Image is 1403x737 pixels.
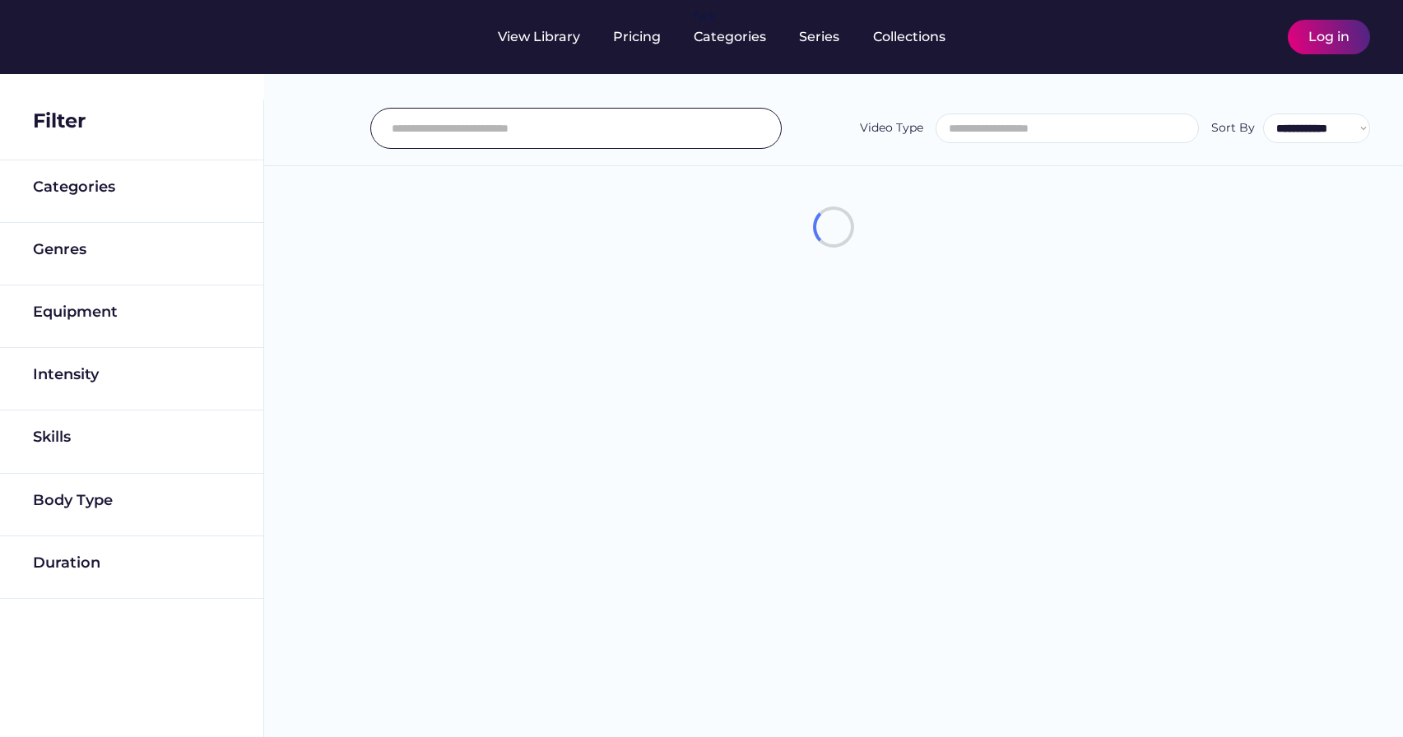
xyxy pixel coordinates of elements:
img: yH5BAEAAAAALAAAAAABAAEAAAIBRAA7 [189,27,209,47]
img: yH5BAEAAAAALAAAAAABAAEAAAIBRAA7 [1224,27,1243,47]
div: Duration [33,553,100,573]
div: Body Type [33,490,113,511]
img: yH5BAEAAAAALAAAAAABAAEAAAIBRAA7 [211,177,230,197]
img: yH5BAEAAAAALAAAAAABAAEAAAIBRAA7 [745,118,764,138]
div: Genres [33,239,86,260]
div: fvck [694,8,715,25]
div: Skills [33,427,74,447]
div: Log in [1308,28,1350,46]
div: Equipment [33,302,118,322]
div: Video Type [860,120,923,137]
img: yH5BAEAAAAALAAAAAABAAEAAAIBRAA7 [211,365,230,385]
div: Pricing [613,28,661,46]
img: yH5BAEAAAAALAAAAAABAAEAAAIBRAA7 [211,303,230,322]
img: yH5BAEAAAAALAAAAAABAAEAAAIBRAA7 [33,18,163,52]
div: Series [799,28,840,46]
img: yH5BAEAAAAALAAAAAABAAEAAAIBRAA7 [1252,27,1271,47]
img: yH5BAEAAAAALAAAAAABAAEAAAIBRAA7 [211,239,230,259]
div: Categories [694,28,766,46]
div: Filter [33,107,86,135]
div: View Library [498,28,580,46]
img: yH5BAEAAAAALAAAAAABAAEAAAIBRAA7 [211,428,230,447]
div: Sort By [1211,120,1255,137]
img: yH5BAEAAAAALAAAAAABAAEAAAIBRAA7 [211,553,230,572]
div: Categories [33,177,115,197]
img: yH5BAEAAAAALAAAAAABAAEAAAIBRAA7 [211,490,230,510]
div: Collections [873,28,945,46]
div: Intensity [33,364,99,385]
